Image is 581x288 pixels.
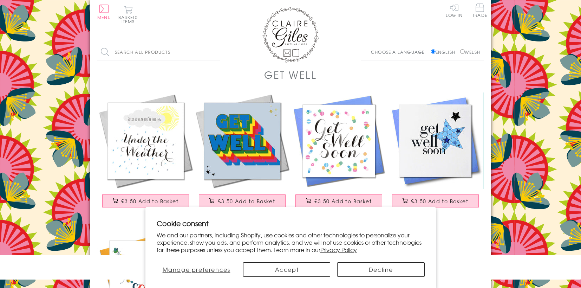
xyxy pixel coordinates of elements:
img: Get Well Card, Sunshine and Clouds, Sorry to hear you're Under the Weather [97,92,194,189]
span: £3.50 Add to Basket [411,198,468,205]
button: Accept [243,262,330,277]
p: Choose a language: [371,49,430,55]
span: £3.50 Add to Basket [314,198,372,205]
button: Basket0 items [118,6,138,24]
a: Privacy Policy [320,245,357,254]
input: English [431,49,436,54]
span: Menu [97,14,111,20]
span: Trade [472,4,487,17]
a: Trade [472,4,487,19]
label: Welsh [460,49,480,55]
button: Decline [337,262,424,277]
input: Welsh [460,49,465,54]
span: Manage preferences [163,265,230,274]
a: Get Well Card, Pills, Get Well Soon £3.50 Add to Basket [290,92,387,215]
button: £3.50 Add to Basket [295,194,383,207]
img: Get Well Card, Rainbow block letters and stars, with gold foil [194,92,290,189]
span: 0 items [122,14,138,25]
input: Search [213,44,220,60]
a: Get Well Card, Rainbow block letters and stars, with gold foil £3.50 Add to Basket [194,92,290,215]
a: Get Well Card, Sunshine and Clouds, Sorry to hear you're Under the Weather £3.50 Add to Basket [97,92,194,215]
label: English [431,49,459,55]
img: Get Well Card, Blue Star, Get Well Soon, Embellished with a shiny padded star [387,92,484,189]
button: £3.50 Add to Basket [392,194,479,207]
span: £3.50 Add to Basket [121,198,178,205]
span: £3.50 Add to Basket [218,198,275,205]
p: We and our partners, including Shopify, use cookies and other technologies to personalize your ex... [157,231,425,253]
a: Log In [446,4,463,17]
h1: Get Well [264,68,316,82]
input: Search all products [97,44,220,60]
button: £3.50 Add to Basket [199,194,286,207]
img: Claire Giles Greetings Cards [262,7,319,63]
button: £3.50 Add to Basket [102,194,189,207]
a: Get Well Card, Blue Star, Get Well Soon, Embellished with a shiny padded star £3.50 Add to Basket [387,92,484,215]
button: Menu [97,5,111,19]
h2: Cookie consent [157,218,425,228]
img: Get Well Card, Pills, Get Well Soon [290,92,387,189]
button: Manage preferences [157,262,236,277]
